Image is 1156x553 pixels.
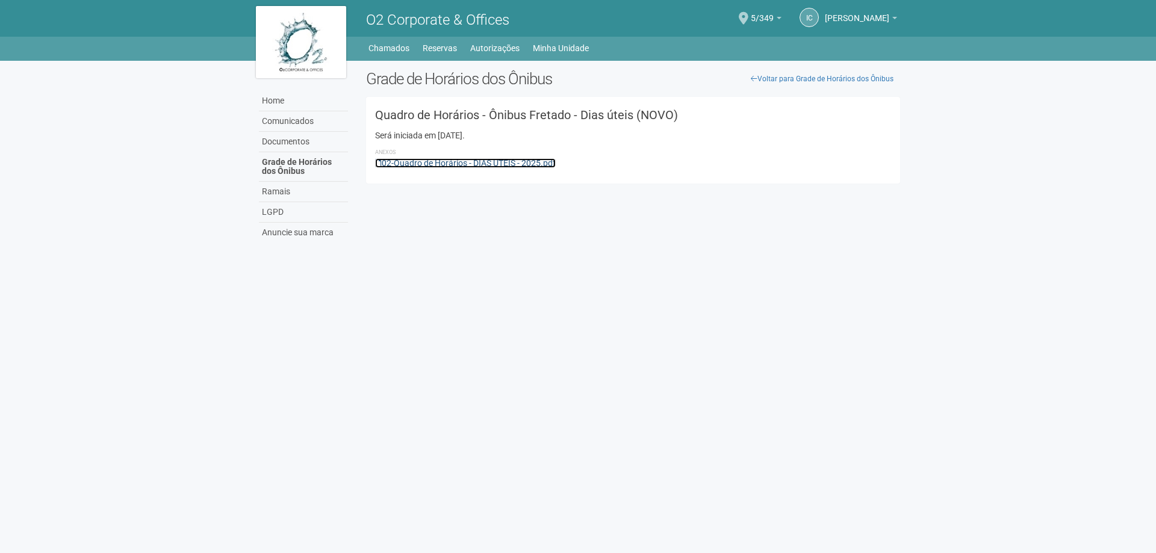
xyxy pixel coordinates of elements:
a: Grade de Horários dos Ônibus [259,152,348,182]
a: Anuncie sua marca [259,223,348,243]
a: Voltar para Grade de Horários dos Ônibus [744,70,900,88]
div: Será iniciada em [DATE]. [375,130,891,141]
a: Ramais [259,182,348,202]
a: Autorizações [470,40,520,57]
h3: Quadro de Horários - Ônibus Fretado - Dias úteis (NOVO) [375,109,891,121]
a: LGPD [259,202,348,223]
a: Reservas [423,40,457,57]
a: Minha Unidade [533,40,589,57]
a: Comunicados [259,111,348,132]
a: [PERSON_NAME] [825,15,897,25]
a: 5/349 [751,15,782,25]
span: O2 Corporate & Offices [366,11,509,28]
a: 02-Quadro de Horários - DIAS ÚTEIS - 2025.pdf [375,158,556,168]
a: IC [800,8,819,27]
span: Isa Cristina Dias Blas [825,2,889,23]
span: 5/349 [751,2,774,23]
a: Chamados [368,40,409,57]
li: Anexos [375,147,891,158]
img: logo.jpg [256,6,346,78]
a: Documentos [259,132,348,152]
a: Home [259,91,348,111]
h2: Grade de Horários dos Ônibus [366,70,900,88]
